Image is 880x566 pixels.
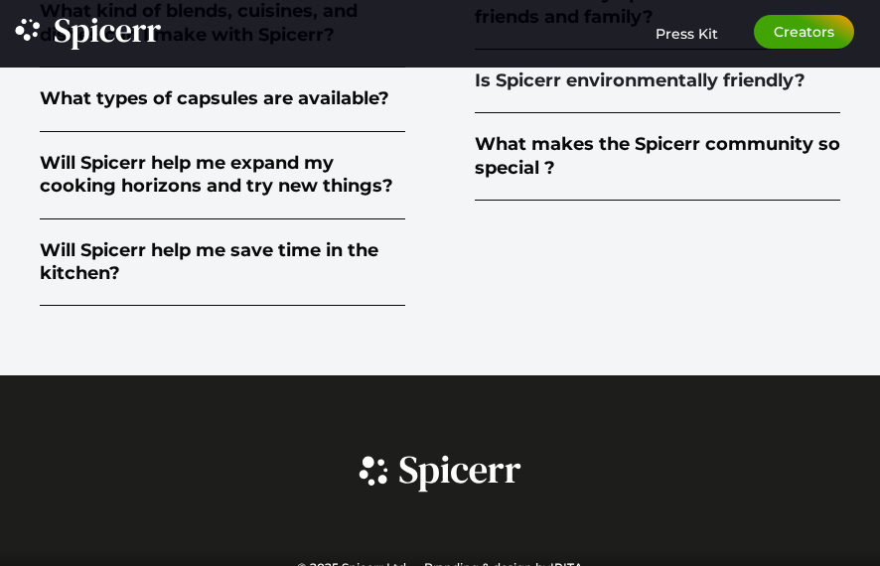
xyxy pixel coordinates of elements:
summary: What makes the Spicerr community so special ? [475,113,840,201]
div: Is Spicerr environmentally friendly? [475,70,806,92]
div: Will Spicerr help me save time in the kitchen? [40,239,405,286]
span: Creators [774,25,834,39]
a: Creators [754,15,854,49]
summary: Is Spicerr environmentally friendly? [475,50,840,113]
summary: Will Spicerr help me save time in the kitchen? [40,219,405,307]
div: What types of capsules are available? [40,87,389,110]
a: Press Kit [636,15,738,53]
div: Will Spicerr help me expand my cooking horizons and try new things? [40,152,405,199]
div: What makes the Spicerr community so special ? [475,133,840,180]
summary: What types of capsules are available? [40,68,405,131]
span: Press Kit [656,25,718,43]
summary: Will Spicerr help me expand my cooking horizons and try new things? [40,132,405,219]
